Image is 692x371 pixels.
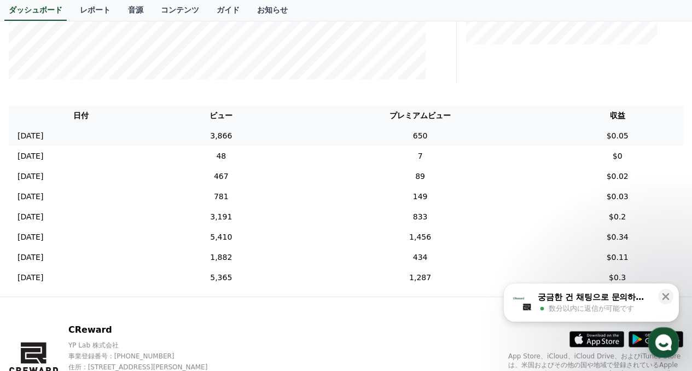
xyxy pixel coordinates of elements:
p: [DATE] [18,150,43,162]
th: 収益 [551,106,683,126]
a: ホーム [3,280,72,308]
td: 5,365 [154,268,289,288]
p: [DATE] [18,272,43,283]
p: [DATE] [18,252,43,263]
span: ホーム [28,297,48,305]
td: $0 [551,146,683,166]
th: プレミアムビュー [289,106,552,126]
p: 事業登録番号 : [PHONE_NUMBER] [68,352,226,361]
td: $0.05 [551,126,683,146]
th: 日付 [9,106,154,126]
td: 149 [289,187,552,207]
td: 48 [154,146,289,166]
td: 89 [289,166,552,187]
p: YP Lab 株式会社 [68,341,226,350]
td: $0.02 [551,166,683,187]
a: 設定 [141,280,210,308]
span: 設定 [169,297,182,305]
p: [DATE] [18,211,43,223]
td: 833 [289,207,552,227]
td: $0.03 [551,187,683,207]
p: [DATE] [18,171,43,182]
td: $0.11 [551,247,683,268]
td: 7 [289,146,552,166]
td: 650 [289,126,552,146]
td: $0.2 [551,207,683,227]
a: チャット [72,280,141,308]
td: 1,882 [154,247,289,268]
td: $0.3 [551,268,683,288]
p: [DATE] [18,191,43,202]
p: CReward [68,323,226,337]
td: 467 [154,166,289,187]
td: 3,866 [154,126,289,146]
td: 1,456 [289,227,552,247]
td: 5,410 [154,227,289,247]
td: 3,191 [154,207,289,227]
td: 781 [154,187,289,207]
td: 1,287 [289,268,552,288]
td: $0.34 [551,227,683,247]
p: [DATE] [18,231,43,243]
span: チャット [94,297,120,306]
th: ビュー [154,106,289,126]
td: 434 [289,247,552,268]
p: [DATE] [18,130,43,142]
